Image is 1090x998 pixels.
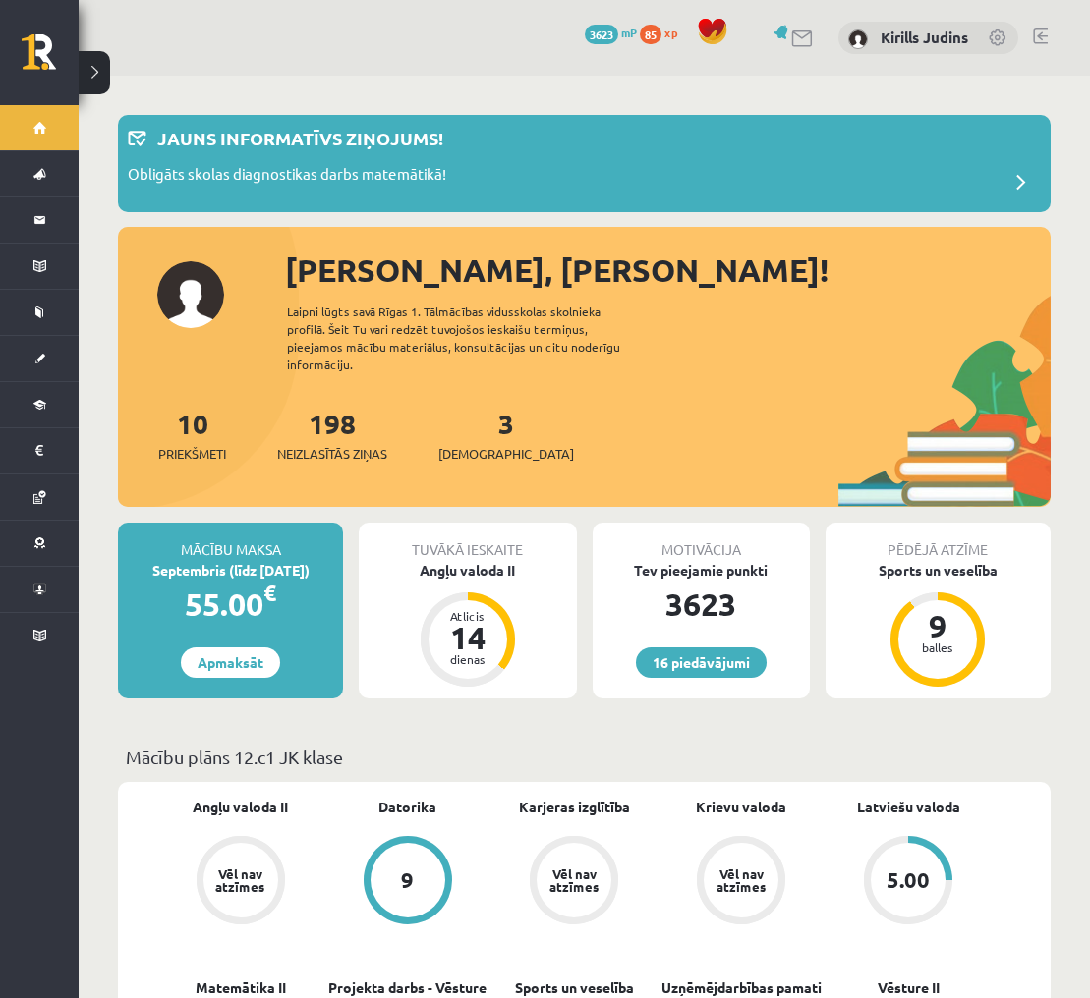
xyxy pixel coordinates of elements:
[887,869,930,891] div: 5.00
[378,797,436,817] a: Datorika
[593,581,810,628] div: 3623
[438,653,497,665] div: dienas
[324,836,491,928] a: 9
[277,406,387,464] a: 198Neizlasītās ziņas
[585,25,637,40] a: 3623 mP
[640,25,687,40] a: 85 xp
[825,836,992,928] a: 5.00
[714,867,769,893] div: Vēl nav atzīmes
[157,125,443,151] p: Jauns informatīvs ziņojums!
[285,247,1051,294] div: [PERSON_NAME], [PERSON_NAME]!
[908,641,967,653] div: balles
[438,406,574,464] a: 3[DEMOGRAPHIC_DATA]
[158,444,226,464] span: Priekšmeti
[696,797,786,817] a: Krievu valoda
[826,523,1051,560] div: Pēdējā atzīme
[213,867,268,893] div: Vēl nav atzīmes
[157,836,324,928] a: Vēl nav atzīmes
[438,622,497,653] div: 14
[640,25,661,44] span: 85
[193,797,288,817] a: Angļu valoda II
[118,560,343,581] div: Septembris (līdz [DATE])
[826,560,1051,581] div: Sports un veselība
[181,647,280,678] a: Apmaksāt
[593,523,810,560] div: Motivācija
[585,25,618,44] span: 3623
[881,28,968,47] a: Kirills Judins
[126,744,1043,770] p: Mācību plāns 12.c1 JK klase
[438,610,497,622] div: Atlicis
[196,977,286,998] a: Matemātika II
[263,579,276,607] span: €
[128,163,446,191] p: Obligāts skolas diagnostikas darbs matemātikā!
[593,560,810,581] div: Tev pieejamie punkti
[277,444,387,464] span: Neizlasītās ziņas
[401,869,414,891] div: 9
[118,523,343,560] div: Mācību maksa
[848,29,868,49] img: Kirills Judins
[359,523,576,560] div: Tuvākā ieskaite
[857,797,960,817] a: Latviešu valoda
[664,25,677,40] span: xp
[908,610,967,641] div: 9
[22,34,79,83] a: Rīgas 1. Tālmācības vidusskola
[546,867,602,893] div: Vēl nav atzīmes
[158,406,226,464] a: 10Priekšmeti
[491,836,659,928] a: Vēl nav atzīmes
[359,560,576,690] a: Angļu valoda II Atlicis 14 dienas
[438,444,574,464] span: [DEMOGRAPHIC_DATA]
[621,25,637,40] span: mP
[359,560,576,581] div: Angļu valoda II
[878,977,940,998] a: Vēsture II
[287,303,655,373] div: Laipni lūgts savā Rīgas 1. Tālmācības vidusskolas skolnieka profilā. Šeit Tu vari redzēt tuvojošo...
[658,836,825,928] a: Vēl nav atzīmes
[128,125,1041,202] a: Jauns informatīvs ziņojums! Obligāts skolas diagnostikas darbs matemātikā!
[826,560,1051,690] a: Sports un veselība 9 balles
[515,977,634,998] a: Sports un veselība
[519,797,630,817] a: Karjeras izglītība
[118,581,343,628] div: 55.00
[636,647,767,678] a: 16 piedāvājumi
